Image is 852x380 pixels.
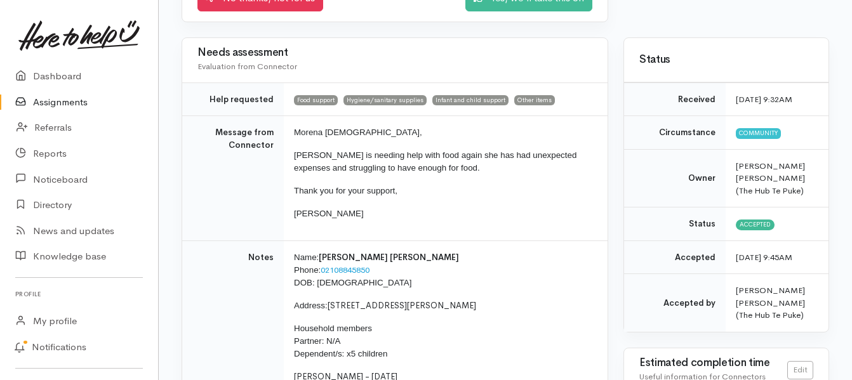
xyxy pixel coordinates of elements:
[294,95,338,105] span: Food support
[639,357,787,369] h3: Estimated completion time
[736,161,805,196] span: [PERSON_NAME] [PERSON_NAME] (The Hub Te Puke)
[182,82,284,116] td: Help requested
[294,150,576,173] span: [PERSON_NAME] is needing help with food again she has had unexpected expenses and struggling to h...
[736,94,792,105] time: [DATE] 9:32AM
[319,252,459,263] span: [PERSON_NAME] [PERSON_NAME]
[294,301,328,310] span: Address:
[294,324,387,358] span: Household members Partner: N/A Dependent/s: x5 children
[736,128,781,138] span: Community
[197,61,297,72] span: Evaluation from Connector
[639,54,813,66] h3: Status
[294,128,422,137] span: Morena [DEMOGRAPHIC_DATA],
[624,116,726,150] td: Circumstance
[15,285,143,303] h6: Profile
[624,149,726,207] td: Owner
[624,82,726,116] td: Received
[294,265,321,275] span: Phone:
[197,47,592,59] h3: Needs assessment
[736,252,792,263] time: [DATE] 9:45AM
[726,274,829,332] td: [PERSON_NAME] [PERSON_NAME] (The Hub Te Puke)
[343,95,427,105] span: Hygiene/sanitary supplies
[294,252,319,262] span: Name:
[294,278,411,287] span: DOB: [DEMOGRAPHIC_DATA]
[624,274,726,332] td: Accepted by
[294,186,397,195] span: Thank you for your support,
[787,361,813,379] a: Edit
[514,95,555,105] span: Other items
[736,219,775,230] span: Accepted
[182,116,284,241] td: Message from Connector
[321,265,369,275] a: 02108845850
[328,300,476,311] span: [STREET_ADDRESS][PERSON_NAME]
[624,240,726,274] td: Accepted
[432,95,509,105] span: Infant and child support
[624,207,726,241] td: Status
[294,209,364,218] span: [PERSON_NAME]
